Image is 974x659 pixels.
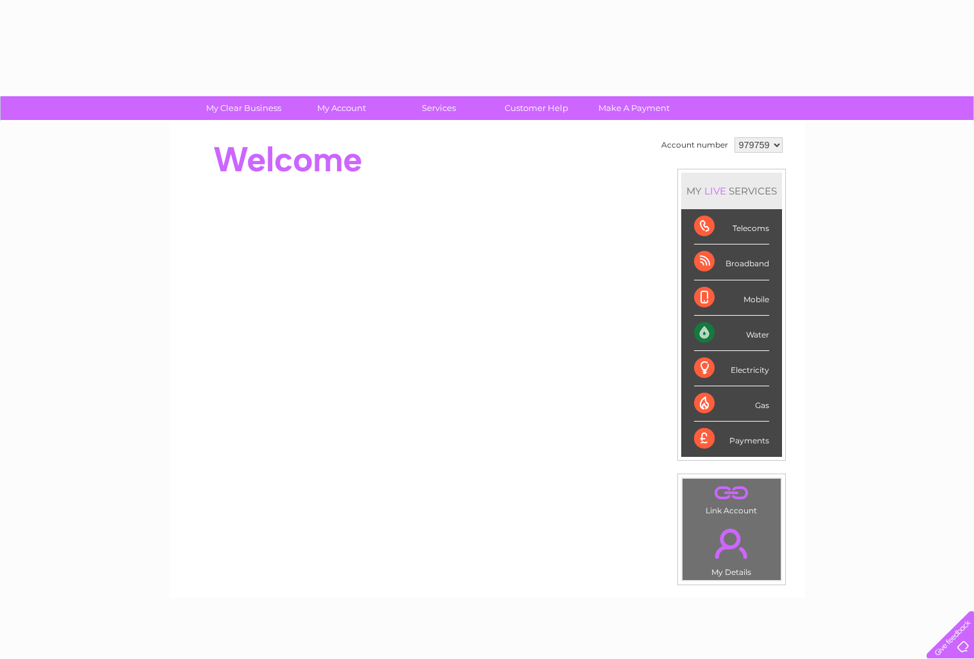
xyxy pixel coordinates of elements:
[581,96,687,120] a: Make A Payment
[288,96,394,120] a: My Account
[694,244,769,280] div: Broadband
[682,478,781,518] td: Link Account
[682,518,781,581] td: My Details
[386,96,492,120] a: Services
[686,482,778,504] a: .
[191,96,297,120] a: My Clear Business
[658,134,731,156] td: Account number
[681,173,782,209] div: MY SERVICES
[694,422,769,456] div: Payments
[686,521,778,566] a: .
[694,386,769,422] div: Gas
[483,96,589,120] a: Customer Help
[702,185,729,197] div: LIVE
[694,280,769,316] div: Mobile
[694,351,769,386] div: Electricity
[694,209,769,244] div: Telecoms
[694,316,769,351] div: Water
